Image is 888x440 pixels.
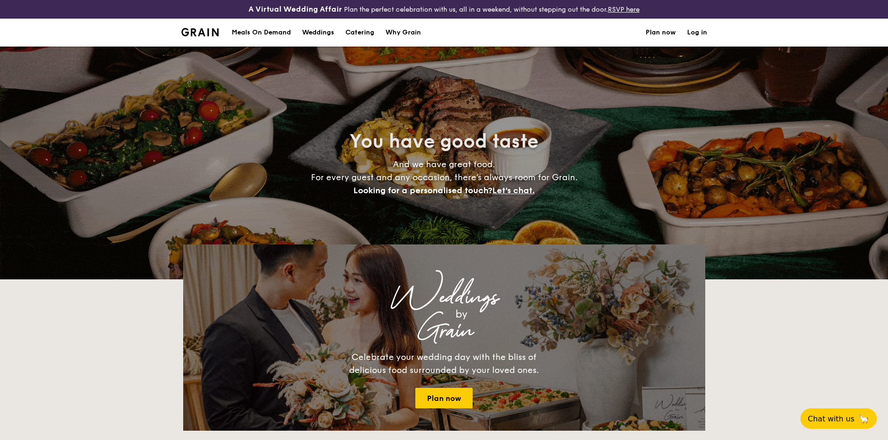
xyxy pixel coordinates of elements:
img: Grain [181,28,219,36]
span: Let's chat. [492,185,535,196]
a: Why Grain [380,19,427,47]
a: Plan now [415,388,473,408]
div: Grain [265,323,623,339]
div: Why Grain [385,19,421,47]
a: Meals On Demand [226,19,296,47]
div: Loading menus magically... [183,236,705,244]
a: Weddings [296,19,340,47]
div: Weddings [302,19,334,47]
a: Log in [687,19,707,47]
a: Logotype [181,28,219,36]
a: Catering [340,19,380,47]
a: RSVP here [608,6,640,14]
h4: A Virtual Wedding Affair [248,4,342,15]
div: Plan the perfect celebration with us, all in a weekend, without stepping out the door. [176,4,713,15]
span: 🦙 [858,413,869,424]
h1: Catering [345,19,374,47]
button: Chat with us🦙 [800,408,877,429]
div: Meals On Demand [232,19,291,47]
span: And we have great food. For every guest and any occasion, there’s always room for Grain. [311,159,578,196]
a: Plan now [646,19,676,47]
div: Celebrate your wedding day with the bliss of delicious food surrounded by your loved ones. [339,351,549,377]
div: by [300,306,623,323]
span: You have good taste [350,130,538,153]
span: Looking for a personalised touch? [353,185,492,196]
div: Weddings [265,289,623,306]
span: Chat with us [808,414,854,423]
